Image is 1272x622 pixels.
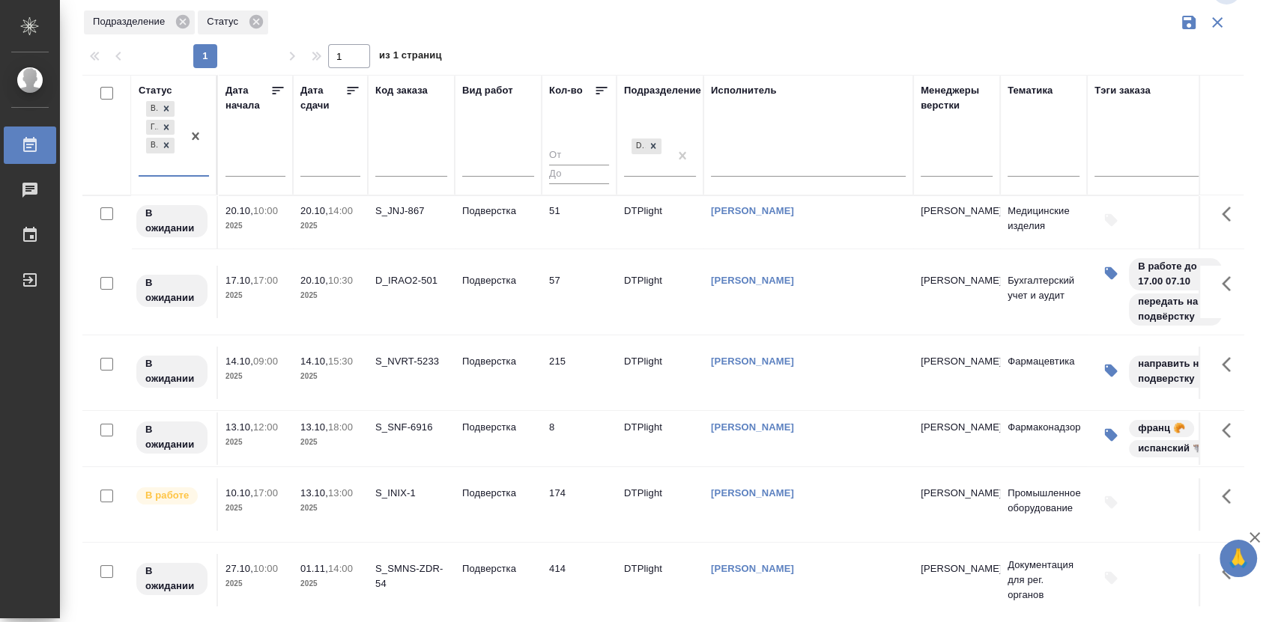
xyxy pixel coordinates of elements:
[462,420,534,435] p: Подверстка
[375,354,447,369] div: S_NVRT-5233
[549,165,609,183] input: До
[300,83,345,113] div: Дата сдачи
[84,10,195,34] div: Подразделение
[225,288,285,303] p: 2025
[145,206,199,236] p: В ожидании
[328,356,353,367] p: 15:30
[549,147,609,165] input: От
[253,563,278,574] p: 10:00
[146,138,158,153] div: В ожидании
[375,204,447,219] div: S_JNJ-867
[198,10,268,34] div: Статус
[225,369,285,384] p: 2025
[921,420,993,435] p: [PERSON_NAME]
[1213,196,1249,232] button: Здесь прячутся важные кнопки
[145,136,176,155] div: В работе, Готов к работе, В ожидании
[375,561,447,591] div: S_SMNS-ZDR-54
[253,205,278,216] p: 10:00
[225,83,270,113] div: Дата начала
[1094,561,1127,594] button: Добавить тэги
[300,369,360,384] p: 2025
[462,204,534,219] p: Подверстка
[145,488,189,503] p: В работе
[225,435,285,450] p: 2025
[300,356,328,367] p: 14.10,
[93,14,170,29] p: Подразделение
[1008,486,1079,516] p: Промышленное оборудование
[632,138,645,154] div: DTPlight
[711,205,794,216] a: [PERSON_NAME]
[225,205,253,216] p: 20.10,
[225,576,285,591] p: 2025
[146,120,158,135] div: Готов к работе
[135,561,209,597] div: Исполнитель назначен, приступать к работе пока рано
[1175,8,1203,37] button: Сохранить фильтры
[253,275,278,286] p: 17:00
[300,219,360,234] p: 2025
[1138,259,1213,289] p: В работе до 17.00 07.10
[1138,421,1185,436] p: франц 🥐
[1138,294,1213,324] p: передать на подвёрстку
[379,46,442,68] span: из 1 страниц
[1213,266,1249,302] button: Здесь прячутся важные кнопки
[921,273,993,288] p: [PERSON_NAME]
[145,275,199,305] p: В ожидании
[253,487,278,498] p: 17:00
[375,273,447,288] div: D_IRAO2-501
[1008,420,1079,435] p: Фармаконадзор
[711,275,794,286] a: [PERSON_NAME]
[542,266,617,318] td: 57
[1213,412,1249,448] button: Здесь прячутся важные кнопки
[711,421,794,433] a: [PERSON_NAME]
[253,356,278,367] p: 09:00
[328,421,353,433] p: 18:00
[1094,257,1127,290] button: Изменить тэги
[1213,347,1249,382] button: Здесь прячутся важные кнопки
[921,83,993,113] div: Менеджеры верстки
[375,420,447,435] div: S_SNF-6916
[624,83,701,98] div: Подразделение
[145,564,199,594] p: В ожидании
[300,563,328,574] p: 01.11,
[135,420,209,455] div: Исполнитель назначен, приступать к работе пока рано
[462,561,534,576] p: Подверстка
[300,205,328,216] p: 20.10,
[1127,354,1223,389] div: направить на подверстку
[542,478,617,531] td: 174
[711,356,794,367] a: [PERSON_NAME]
[1094,204,1127,237] button: Добавить тэги
[462,273,534,288] p: Подверстка
[1213,554,1249,590] button: Здесь прячутся важные кнопки
[549,83,583,98] div: Кол-во
[1213,478,1249,514] button: Здесь прячутся важные кнопки
[375,486,447,501] div: S_INIX-1
[300,501,360,516] p: 2025
[1127,257,1259,327] div: В работе до 17.00 07.10, передать на подвёрстку
[300,275,328,286] p: 20.10,
[1008,204,1079,234] p: Медицинские изделия
[1008,354,1079,369] p: Фармацевтика
[225,219,285,234] p: 2025
[300,421,328,433] p: 13.10,
[617,554,703,606] td: DTPlight
[462,83,513,98] div: Вид работ
[617,266,703,318] td: DTPlight
[1008,558,1079,603] p: Документация для рег. органов
[225,563,253,574] p: 27.10,
[1094,418,1127,451] button: Изменить тэги
[1220,540,1257,577] button: 🙏
[1226,543,1251,574] span: 🙏
[300,288,360,303] p: 2025
[300,435,360,450] p: 2025
[135,273,209,308] div: Исполнитель назначен, приступать к работе пока рано
[1138,441,1205,456] p: испанский 🐃
[462,486,534,501] p: Подверстка
[145,422,199,452] p: В ожидании
[139,83,172,98] div: Статус
[328,487,353,498] p: 13:00
[1127,418,1259,459] div: франц 🥐, испанский 🐃, уточняю вопрос, проверка?, направить на подверстку, 13.10 в 12
[1203,8,1232,37] button: Сбросить фильтры
[225,487,253,498] p: 10.10,
[300,576,360,591] p: 2025
[542,554,617,606] td: 414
